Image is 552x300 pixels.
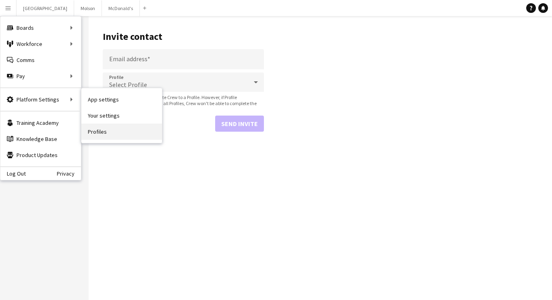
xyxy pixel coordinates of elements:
[0,91,81,108] div: Platform Settings
[102,0,140,16] button: McDonald's
[103,94,264,112] span: You have the option to invite Crew to a Profile. However, if Profile applications are closed for ...
[81,108,162,124] a: Your settings
[0,36,81,52] div: Workforce
[81,124,162,140] a: Profiles
[0,170,26,177] a: Log Out
[57,170,81,177] a: Privacy
[81,91,162,108] a: App settings
[103,31,264,43] h1: Invite contact
[0,147,81,163] a: Product Updates
[74,0,102,16] button: Molson
[0,115,81,131] a: Training Academy
[17,0,74,16] button: [GEOGRAPHIC_DATA]
[0,68,81,84] div: Pay
[109,81,147,89] span: Select Profile
[0,52,81,68] a: Comms
[0,20,81,36] div: Boards
[0,131,81,147] a: Knowledge Base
